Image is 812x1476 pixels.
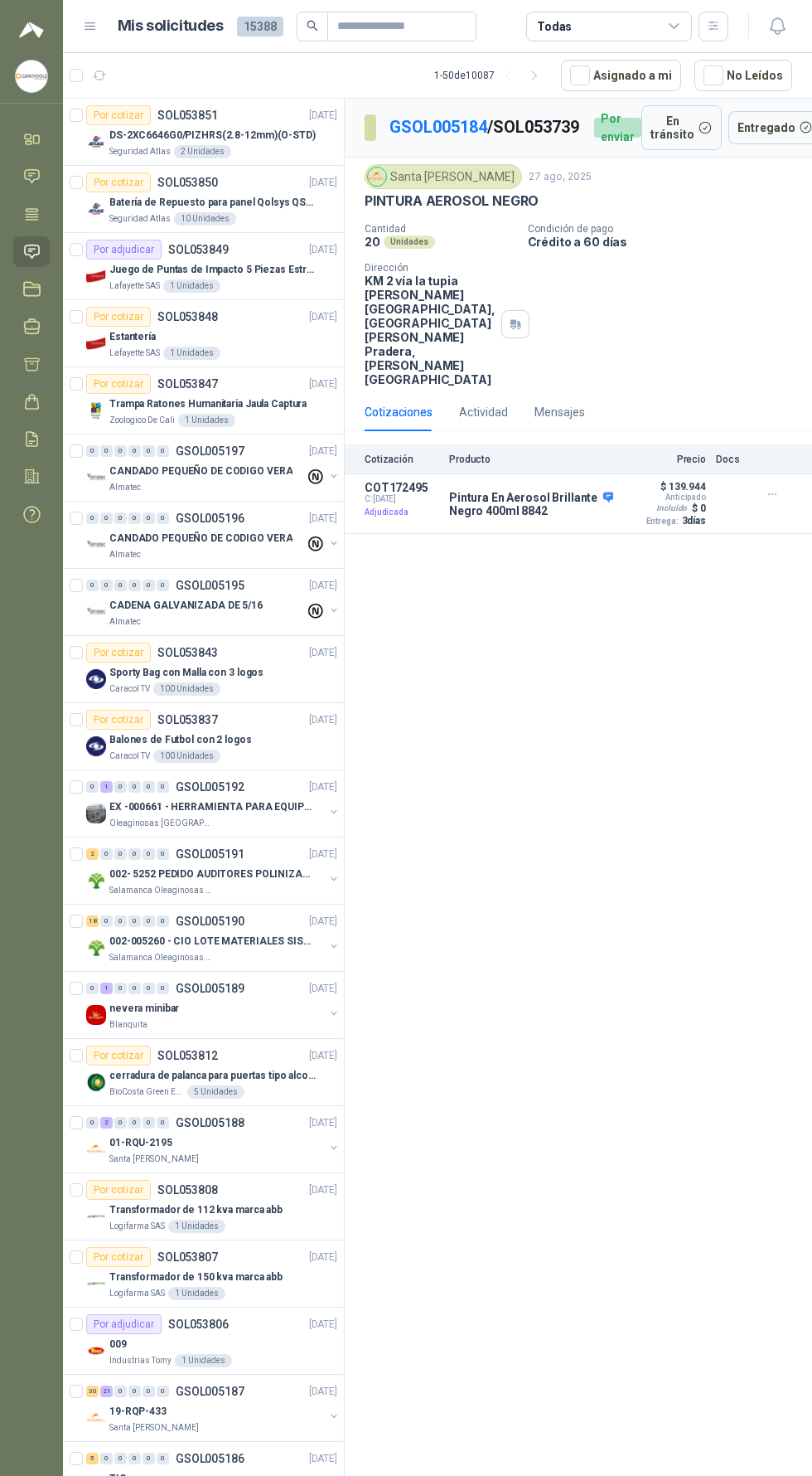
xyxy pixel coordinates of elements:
[109,464,292,479] p: CANDADO PEQUEÑO DE CODIGO VERA
[128,1386,141,1397] div: 0
[100,1386,113,1397] div: 21
[86,915,99,927] div: 18
[114,781,127,793] div: 0
[114,983,127,994] div: 0
[109,682,150,696] p: Caracol TV
[365,192,539,210] p: PINTURA AEROSOL NEGRO
[86,1381,341,1435] a: 30 21 0 0 0 0 GSOL005187[DATE] Company Logo19-RQP-433Santa [PERSON_NAME]
[109,1202,283,1218] p: Transformador de 112 kva marca abb
[365,494,439,504] span: C: [DATE]
[168,244,229,255] p: SOL053849
[365,262,495,274] p: Dirección
[143,512,155,524] div: 0
[109,799,316,815] p: EX -000661 - HERRAMIENTA PARA EQUIPO MECANICO PLAN
[178,414,235,427] div: 1 Unidades
[449,491,613,517] p: Pintura En Aerosol Brillante Negro 400ml 8842
[100,915,113,927] div: 0
[128,983,141,994] div: 0
[365,164,522,189] div: Santa [PERSON_NAME]
[63,1039,344,1106] a: Por cotizarSOL053812[DATE] Company Logocerradura de palanca para puertas tipo alcoba marca yaleBi...
[168,1220,225,1233] div: 1 Unidades
[128,915,141,927] div: 0
[157,1184,218,1196] p: SOL053808
[143,915,155,927] div: 0
[660,481,706,493] p: $ 139.944
[128,512,141,524] div: 0
[86,333,106,353] img: Company Logo
[86,978,341,1032] a: 0 1 0 0 0 0 GSOL005189[DATE] Company Logonevera minibarBlanquita
[365,504,439,521] p: Adjudicada
[309,1250,337,1265] p: [DATE]
[86,1180,151,1200] div: Por cotizar
[100,445,113,457] div: 0
[86,1274,106,1294] img: Company Logo
[86,1341,106,1361] img: Company Logo
[716,454,749,465] p: Docs
[109,329,156,345] p: Estantería
[365,223,515,235] p: Cantidad
[365,403,433,421] div: Cotizaciones
[692,503,706,514] p: $ 0
[86,938,106,958] img: Company Logo
[109,481,141,494] p: Almatec
[309,914,337,930] p: [DATE]
[109,1270,283,1285] p: Transformador de 150 kva marca abb
[157,983,169,994] div: 0
[309,779,337,795] p: [DATE]
[109,1220,165,1233] p: Logifarma SAS
[157,647,218,658] p: SOL053843
[86,1046,151,1066] div: Por cotizar
[163,279,220,293] div: 1 Unidades
[86,983,99,994] div: 0
[109,598,263,614] p: CADENA GALVANIZADA DE 5/16
[86,445,99,457] div: 0
[174,145,231,158] div: 2 Unidades
[109,884,214,897] p: Salamanca Oleaginosas SAS
[434,62,548,89] div: 1 - 50 de 10087
[109,1287,165,1300] p: Logifarma SAS
[100,848,113,860] div: 0
[86,307,151,327] div: Por cotizar
[309,1182,337,1198] p: [DATE]
[109,212,171,226] p: Seguridad Atlas
[128,1453,141,1464] div: 0
[109,279,160,293] p: Lafayette SAS
[86,1113,341,1166] a: 0 2 0 0 0 0 GSOL005188[DATE] Company Logo01-RQU-2195Santa [PERSON_NAME]
[157,1453,169,1464] div: 0
[114,1386,127,1397] div: 0
[86,781,99,793] div: 0
[114,1453,127,1464] div: 0
[86,1453,99,1464] div: 5
[143,445,155,457] div: 0
[109,615,141,629] p: Almatec
[143,983,155,994] div: 0
[176,445,244,457] p: GSOL005197
[109,262,316,278] p: Juego de Puntas de Impacto 5 Piezas Estrella PH2 de 2'' Zanco 1/4'' Truper
[63,300,344,367] a: Por cotizarSOL053848[DATE] Company LogoEstanteríaLafayette SAS1 Unidades
[86,575,341,629] a: 0 0 0 0 0 0 GSOL005195[DATE] Company LogoCADENA GALVANIZADA DE 5/16Almatec
[100,1453,113,1464] div: 0
[109,1404,167,1420] p: 19-RQP-433
[109,1337,127,1352] p: 009
[529,169,592,185] p: 27 ago, 2025
[128,848,141,860] div: 0
[309,1317,337,1333] p: [DATE]
[143,848,155,860] div: 0
[100,781,113,793] div: 1
[365,235,380,249] p: 20
[109,548,141,561] p: Almatec
[168,1287,225,1300] div: 1 Unidades
[114,580,127,591] div: 0
[63,1308,344,1375] a: Por adjudicarSOL053806[DATE] Company Logo009Industrias Tomy1 Unidades
[157,1386,169,1397] div: 0
[86,580,99,591] div: 0
[109,128,316,143] p: DS-2XC6646G0/PIZHRS(2.8-12mm)(O-STD)
[309,645,337,661] p: [DATE]
[86,199,106,219] img: Company Logo
[309,847,337,862] p: [DATE]
[16,61,47,92] img: Company Logo
[143,781,155,793] div: 0
[109,732,252,748] p: Balones de Futbol con 2 logos
[86,1314,162,1334] div: Por adjudicar
[682,515,706,527] p: 3 días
